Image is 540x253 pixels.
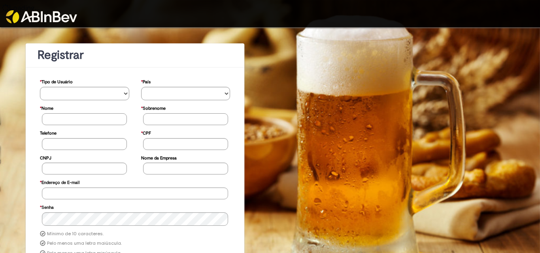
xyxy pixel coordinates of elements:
[40,201,54,212] label: Senha
[40,176,79,187] label: Endereço de E-mail
[40,152,51,163] label: CNPJ
[141,127,151,138] label: CPF
[141,75,151,87] label: País
[40,75,73,87] label: Tipo de Usuário
[141,102,166,113] label: Sobrenome
[6,10,77,23] img: ABInbev-white.png
[40,127,57,138] label: Telefone
[47,231,104,237] label: Mínimo de 10 caracteres.
[47,240,122,247] label: Pelo menos uma letra maiúscula.
[40,102,53,113] label: Nome
[38,49,232,62] h1: Registrar
[141,152,177,163] label: Nome da Empresa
